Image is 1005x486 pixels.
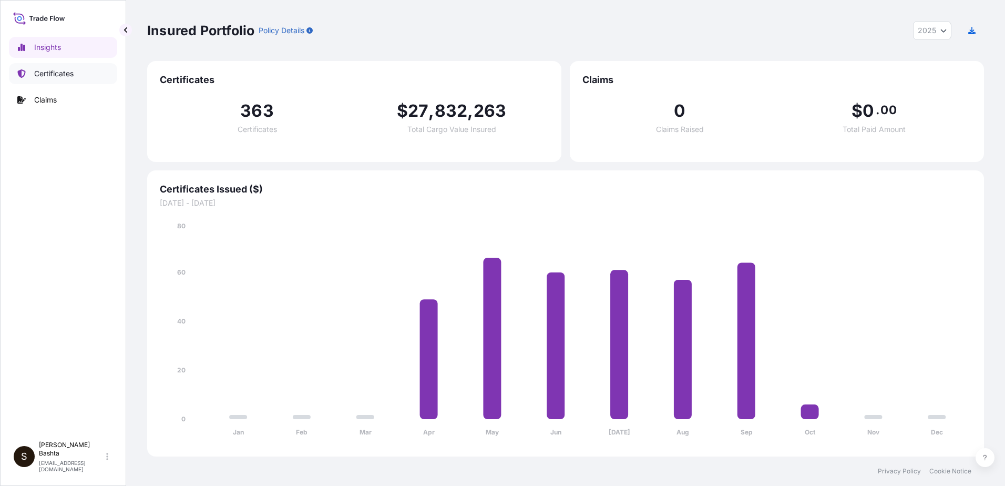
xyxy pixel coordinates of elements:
span: 2025 [918,25,936,36]
tspan: Jun [550,428,561,436]
p: Insured Portfolio [147,22,254,39]
span: S [21,451,27,462]
a: Cookie Notice [929,467,971,475]
span: . [876,106,879,114]
span: 0 [674,103,685,119]
a: Privacy Policy [878,467,921,475]
tspan: May [486,428,499,436]
tspan: 60 [177,268,186,276]
tspan: 80 [177,222,186,230]
span: 00 [880,106,896,114]
span: , [428,103,434,119]
p: Policy Details [259,25,304,36]
span: Certificates Issued ($) [160,183,971,196]
span: $ [852,103,863,119]
span: [DATE] - [DATE] [160,198,971,208]
tspan: 20 [177,366,186,374]
tspan: Feb [296,428,307,436]
tspan: [DATE] [609,428,630,436]
p: [EMAIL_ADDRESS][DOMAIN_NAME] [39,460,104,472]
button: Year Selector [913,21,951,40]
a: Insights [9,37,117,58]
span: , [467,103,473,119]
tspan: Oct [805,428,816,436]
tspan: Nov [867,428,880,436]
tspan: 40 [177,317,186,325]
tspan: Mar [360,428,372,436]
span: Claims Raised [656,126,704,133]
a: Certificates [9,63,117,84]
tspan: Apr [423,428,435,436]
span: $ [397,103,408,119]
tspan: Sep [741,428,753,436]
p: Claims [34,95,57,105]
p: [PERSON_NAME] Bashta [39,441,104,458]
a: Claims [9,89,117,110]
span: Claims [582,74,971,86]
span: 263 [474,103,507,119]
tspan: 0 [181,415,186,423]
span: 0 [863,103,874,119]
tspan: Jan [233,428,244,436]
tspan: Aug [676,428,689,436]
span: Certificates [160,74,549,86]
tspan: Dec [931,428,943,436]
span: Certificates [238,126,277,133]
p: Certificates [34,68,74,79]
span: Total Paid Amount [843,126,906,133]
p: Insights [34,42,61,53]
span: Total Cargo Value Insured [407,126,496,133]
span: 363 [240,103,274,119]
span: 832 [435,103,468,119]
span: 27 [408,103,428,119]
